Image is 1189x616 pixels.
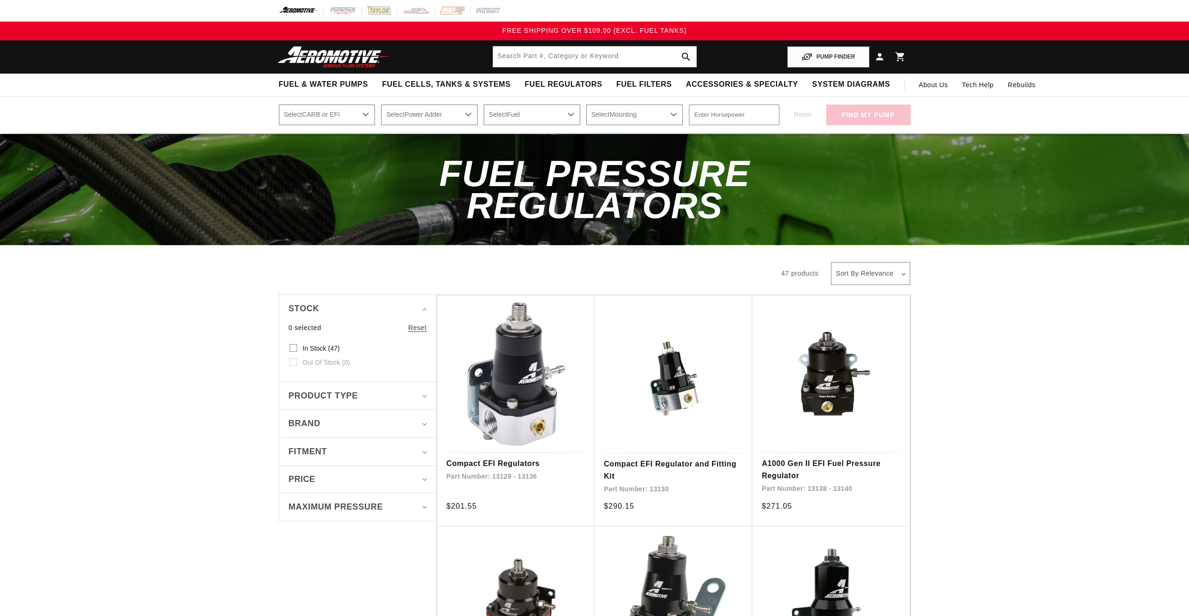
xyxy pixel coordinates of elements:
summary: System Diagrams [805,74,897,96]
span: Out of stock (0) [303,358,350,367]
span: Price [289,473,315,486]
span: System Diagrams [812,80,890,90]
summary: Rebuilds [1001,74,1042,96]
span: Rebuilds [1008,80,1035,90]
span: Stock [289,302,320,316]
span: 47 products [781,270,819,277]
a: Reset [408,323,427,333]
span: Brand [289,417,321,430]
span: Product type [289,389,358,403]
summary: Product type (0 selected) [289,382,427,410]
span: Accessories & Specialty [686,80,798,90]
input: Enter Horsepower [689,105,779,125]
summary: Price [289,466,427,493]
span: 0 selected [289,323,322,333]
summary: Fuel Cells, Tanks & Systems [375,74,517,96]
summary: Stock (0 selected) [289,295,427,323]
a: Compact EFI Regulator and Fitting Kit [604,458,743,482]
summary: Tech Help [955,74,1001,96]
img: Aeromotive [275,46,392,68]
summary: Accessories & Specialty [679,74,805,96]
span: About Us [919,81,948,89]
span: Fuel & Water Pumps [279,80,368,90]
span: In stock (47) [303,344,340,353]
span: Fitment [289,445,327,458]
input: Search by Part Number, Category or Keyword [493,46,696,67]
select: Power Adder [381,105,478,125]
summary: Brand (0 selected) [289,410,427,437]
summary: Fuel Filters [609,74,679,96]
span: Fuel Filters [616,80,672,90]
summary: Maximum Pressure (0 selected) [289,493,427,521]
span: FREE SHIPPING OVER $109.00 (EXCL. FUEL TANKS) [502,27,687,34]
a: Compact EFI Regulators [447,458,585,470]
summary: Fuel & Water Pumps [272,74,375,96]
span: Fuel Pressure Regulators [439,153,749,226]
select: CARB or EFI [279,105,375,125]
a: About Us [912,74,955,96]
button: search button [676,46,696,67]
a: A1000 Gen II EFI Fuel Pressure Regulator [762,458,900,481]
summary: Fitment (0 selected) [289,438,427,466]
select: Fuel [484,105,580,125]
button: PUMP FINDER [787,46,869,68]
select: Mounting [586,105,683,125]
summary: Fuel Regulators [517,74,609,96]
span: Tech Help [962,80,994,90]
span: Fuel Regulators [524,80,602,90]
span: Fuel Cells, Tanks & Systems [382,80,510,90]
span: Maximum Pressure [289,500,383,514]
